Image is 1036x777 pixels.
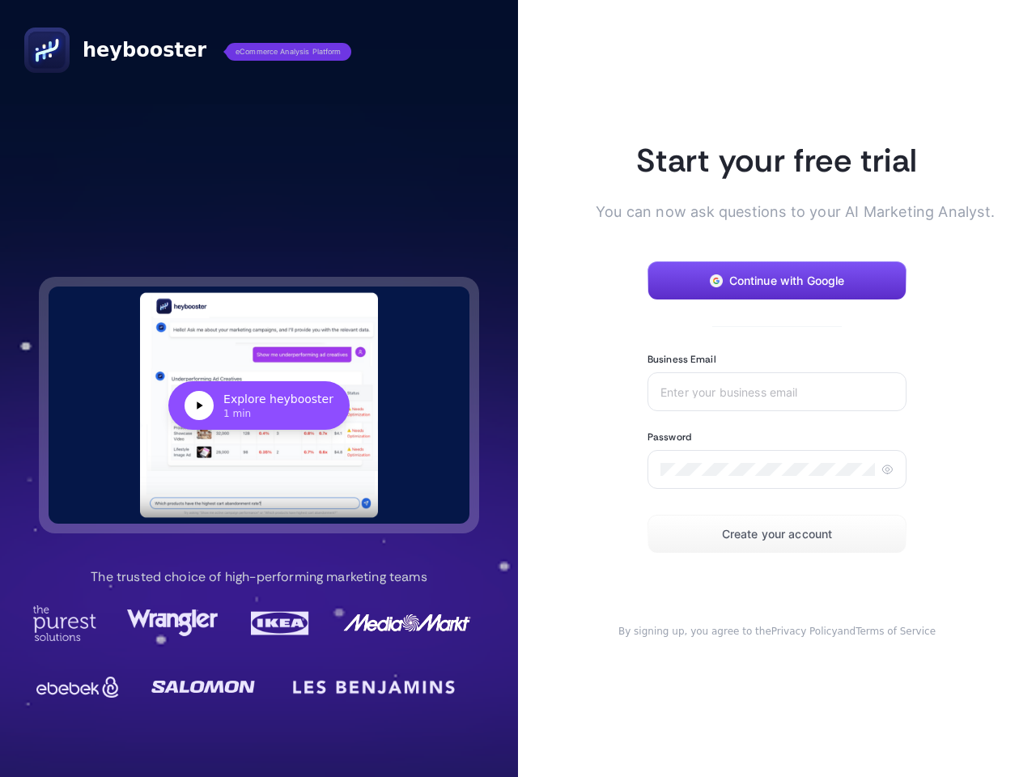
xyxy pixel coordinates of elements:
img: LesBenjamin [283,668,465,707]
a: Privacy Policy [771,626,838,637]
span: Create your account [722,528,833,541]
img: Ikea [248,605,312,641]
button: Create your account [647,515,906,554]
input: Enter your business email [660,385,894,398]
span: heybooster [83,37,206,63]
div: Explore heybooster [223,391,333,407]
label: Business Email [647,353,716,366]
span: eCommerce Analysis Platform [226,43,351,61]
a: Terms of Service [856,626,936,637]
div: and [596,625,958,638]
img: MediaMarkt [342,605,472,641]
span: Continue with Google [729,274,845,287]
p: You can now ask questions to your AI Marketing Analyst. [596,201,958,223]
img: Salomon [151,671,255,703]
button: Continue with Google [647,261,906,300]
a: heyboostereCommerce Analysis Platform [24,28,351,73]
img: Ebebek [32,671,123,703]
div: 1 min [223,407,333,420]
button: Explore heybooster1 min [49,287,469,524]
p: The trusted choice of high-performing marketing teams [91,567,427,587]
img: Purest [32,605,97,641]
span: By signing up, you agree to the [618,626,771,637]
img: Wrangler [127,605,218,641]
label: Password [647,431,691,444]
h1: Start your free trial [596,139,958,181]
